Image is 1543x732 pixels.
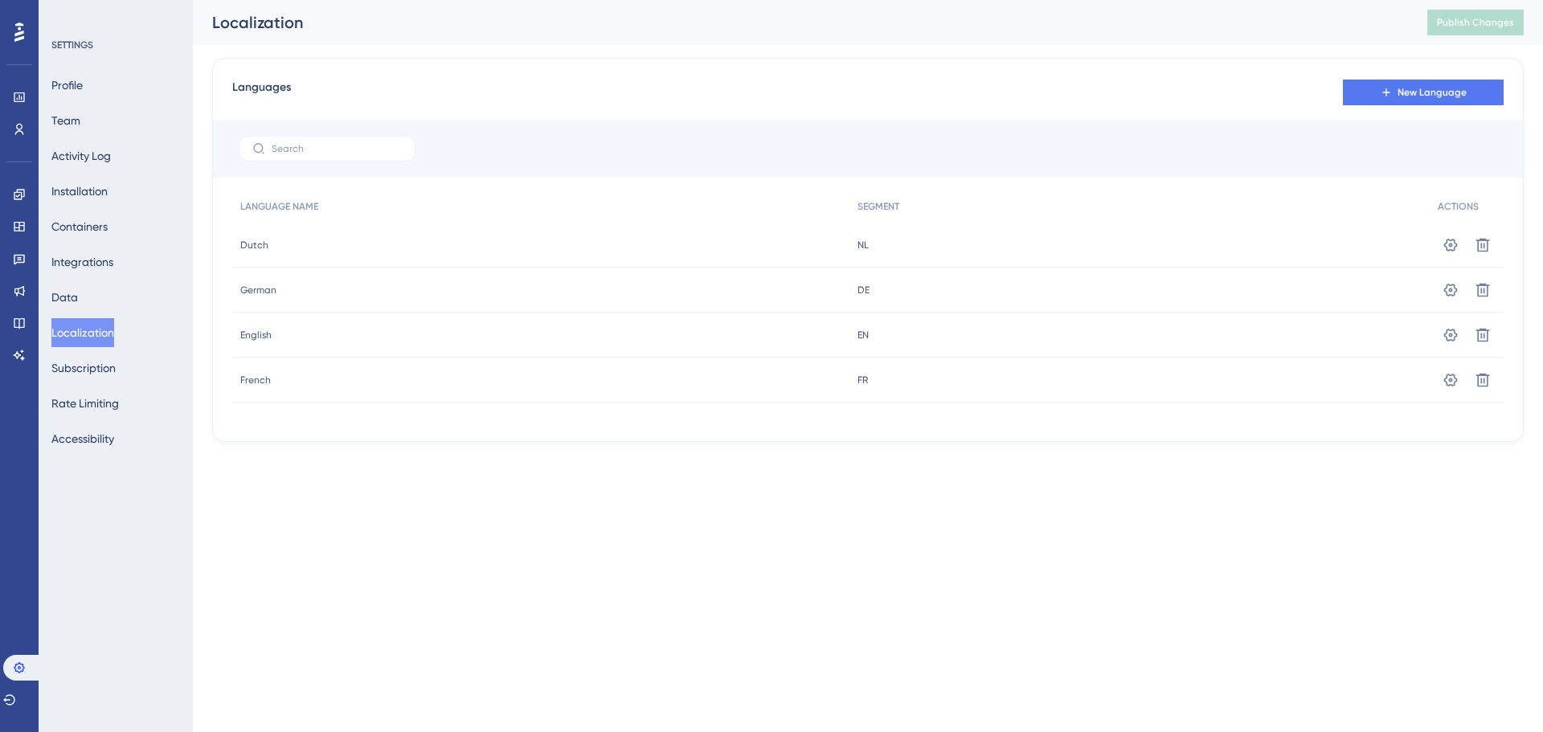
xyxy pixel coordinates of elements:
span: French [240,374,271,386]
div: Localization [212,11,1387,34]
button: Activity Log [51,141,111,170]
button: Accessibility [51,424,114,453]
button: Rate Limiting [51,389,119,418]
span: FR [857,374,868,386]
span: German [240,284,276,296]
button: Integrations [51,247,113,276]
button: Data [51,283,78,312]
span: SEGMENT [857,200,899,213]
button: Publish Changes [1427,10,1524,35]
span: NL [857,239,869,251]
span: Publish Changes [1437,16,1514,29]
span: Languages [232,78,291,107]
button: New Language [1343,80,1504,105]
span: New Language [1398,86,1467,99]
span: English [240,329,272,341]
button: Installation [51,177,108,206]
button: Profile [51,71,83,100]
button: Subscription [51,354,116,382]
span: DE [857,284,870,296]
span: Dutch [240,239,268,251]
button: Team [51,106,80,135]
button: Containers [51,212,108,241]
div: SETTINGS [51,39,182,51]
span: LANGUAGE NAME [240,200,318,213]
button: Localization [51,318,114,347]
input: Search [272,143,402,154]
span: ACTIONS [1438,200,1479,213]
span: EN [857,329,869,341]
